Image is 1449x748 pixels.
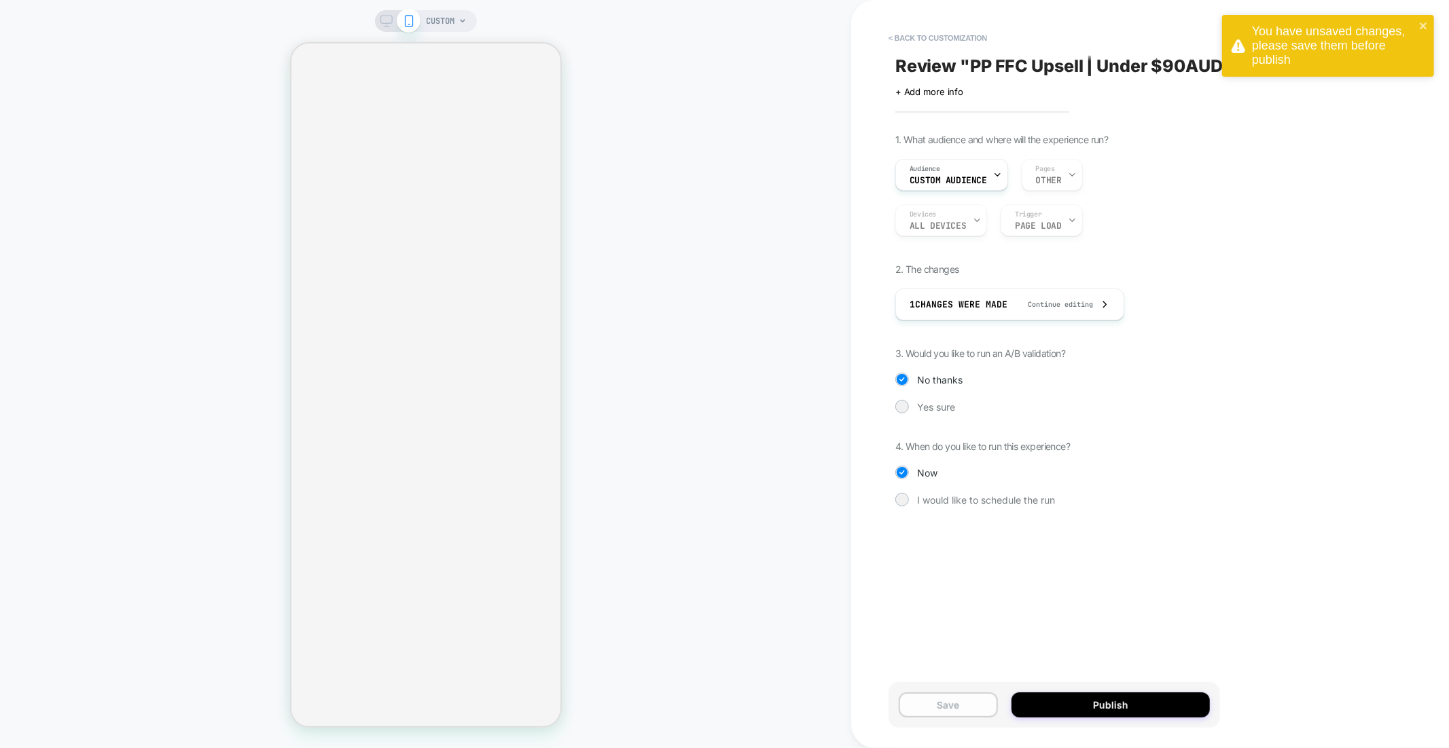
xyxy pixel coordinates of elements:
span: + Add more info [895,86,963,97]
div: You have unsaved changes, please save them before publish [1252,24,1415,67]
span: 1 Changes were made [910,299,1007,310]
span: I would like to schedule the run [917,494,1055,506]
button: Publish [1012,692,1210,717]
span: Review " PP FFC Upsell | Under $90AUD " before publish [895,56,1356,76]
span: 1. What audience and where will the experience run? [895,134,1108,145]
span: No thanks [917,374,963,386]
span: Audience [910,164,940,174]
span: Yes sure [917,401,955,413]
span: 2. The changes [895,263,959,275]
span: CUSTOM [427,10,455,32]
span: Continue editing [1014,300,1093,309]
span: 4. When do you like to run this experience? [895,441,1070,452]
button: < Back to customization [882,27,994,49]
span: Now [917,467,937,479]
span: 3. Would you like to run an A/B validation? [895,348,1065,359]
button: close [1419,20,1429,33]
span: Custom Audience [910,176,987,185]
button: Save [899,692,998,717]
